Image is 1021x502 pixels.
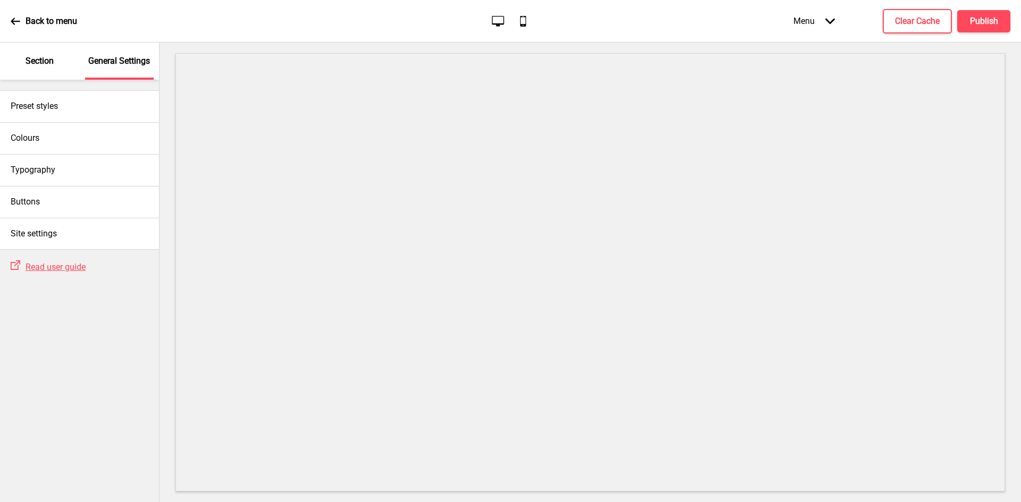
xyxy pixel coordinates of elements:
h4: Preset styles [11,100,58,112]
h4: Site settings [11,228,57,240]
p: Section [26,55,54,67]
div: Menu [783,5,846,37]
h4: Publish [970,15,998,27]
button: Clear Cache [883,9,952,33]
span: Read user guide [26,262,86,272]
p: Back to menu [26,15,77,27]
a: Read user guide [20,262,86,272]
h4: Colours [11,132,39,144]
button: Publish [957,10,1010,32]
h4: Typography [11,164,55,176]
h4: Buttons [11,196,40,208]
a: Back to menu [11,7,77,36]
h4: Clear Cache [895,15,940,27]
p: General Settings [88,55,150,67]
